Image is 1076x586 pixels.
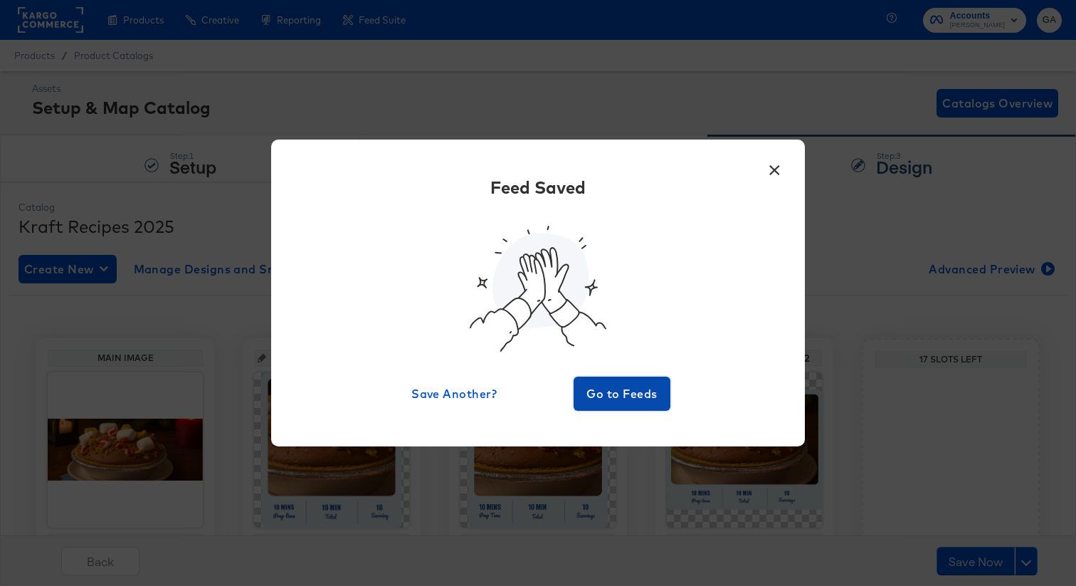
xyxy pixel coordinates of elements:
button: Save Another? [406,377,502,411]
span: Save Another? [411,384,497,404]
button: × [761,154,787,179]
span: Go to Feeds [579,384,665,404]
button: Go to Feeds [574,377,670,411]
div: Feed Saved [490,175,586,199]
